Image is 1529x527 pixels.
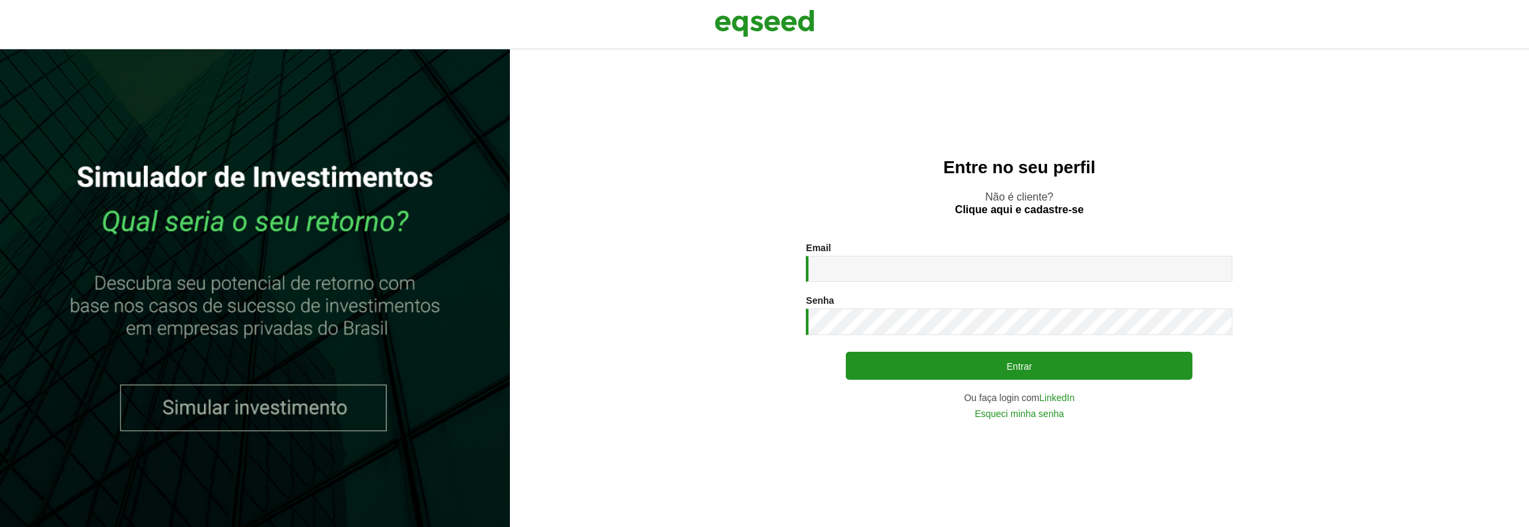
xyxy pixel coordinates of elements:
[974,409,1064,418] a: Esqueci minha senha
[537,191,1502,216] p: Não é cliente?
[806,296,834,305] label: Senha
[537,158,1502,177] h2: Entre no seu perfil
[955,205,1084,215] a: Clique aqui e cadastre-se
[806,393,1232,402] div: Ou faça login com
[846,352,1192,380] button: Entrar
[806,243,830,253] label: Email
[715,7,814,40] img: EqSeed Logo
[1039,393,1074,402] a: LinkedIn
